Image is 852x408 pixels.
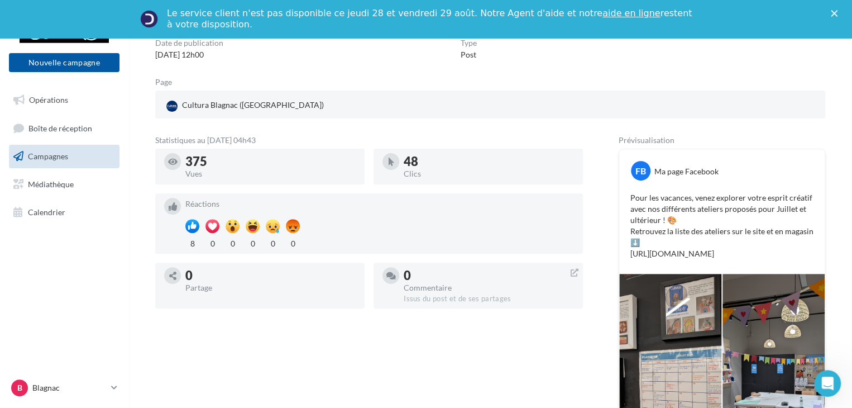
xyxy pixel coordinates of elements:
[140,10,158,28] img: Profile image for Service-Client
[631,161,650,181] div: FB
[266,236,280,249] div: 0
[167,8,694,30] div: Le service client n'est pas disponible ce jeudi 28 et vendredi 29 août. Notre Agent d'aide et not...
[831,10,842,17] div: Fermer
[29,95,68,105] span: Opérations
[205,236,219,249] div: 0
[185,200,574,208] div: Réactions
[17,382,22,393] span: B
[28,151,68,161] span: Campagnes
[404,170,574,178] div: Clics
[404,284,574,292] div: Commentaire
[185,269,356,282] div: 0
[7,173,122,196] a: Médiathèque
[602,8,660,18] a: aide en ligne
[226,236,240,249] div: 0
[7,201,122,224] a: Calendrier
[461,39,477,47] div: Type
[246,236,260,249] div: 0
[155,136,583,144] div: Statistiques au [DATE] 04h43
[185,284,356,292] div: Partage
[32,382,107,393] p: Blagnac
[155,39,223,47] div: Date de publication
[7,88,122,112] a: Opérations
[28,207,65,216] span: Calendrier
[404,155,574,168] div: 48
[9,53,119,72] button: Nouvelle campagne
[404,269,574,282] div: 0
[630,192,813,259] p: Pour les vacances, venez explorer votre esprit créatif avec nos différents ateliers proposés pour...
[9,377,119,398] a: B Blagnac
[7,116,122,140] a: Boîte de réception
[164,97,381,114] a: Cultura Blagnac ([GEOGRAPHIC_DATA])
[155,78,181,86] div: Page
[814,370,841,397] iframe: Intercom live chat
[619,136,825,144] div: Prévisualisation
[164,97,326,114] div: Cultura Blagnac ([GEOGRAPHIC_DATA])
[28,123,92,132] span: Boîte de réception
[404,294,574,304] div: Issus du post et de ses partages
[654,166,719,177] div: Ma page Facebook
[286,236,300,249] div: 0
[185,170,356,178] div: Vues
[185,236,199,249] div: 8
[461,49,477,60] div: Post
[185,155,356,168] div: 375
[7,145,122,168] a: Campagnes
[155,49,223,60] div: [DATE] 12h00
[28,179,74,189] span: Médiathèque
